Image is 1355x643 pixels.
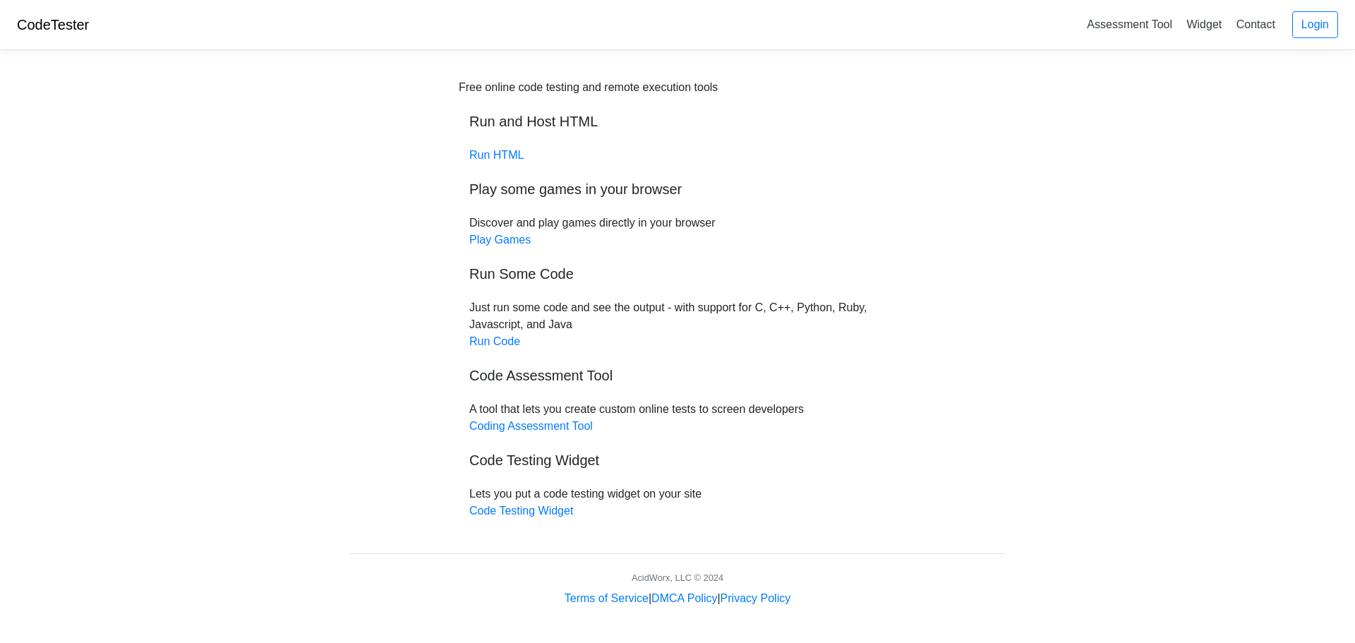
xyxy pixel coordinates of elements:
a: Coding Assessment Tool [469,420,593,432]
a: Play Games [469,234,531,246]
a: Assessment Tool [1081,13,1178,36]
div: | | [565,590,790,607]
a: Run Code [469,335,520,347]
div: AcidWorx, LLC © 2024 [632,571,723,584]
a: Privacy Policy [721,592,791,604]
h5: Run and Host HTML [469,113,886,130]
a: Contact [1231,13,1281,36]
div: Free online code testing and remote execution tools [459,79,718,96]
a: Login [1292,11,1338,38]
a: Terms of Service [565,592,649,604]
h5: Run Some Code [469,265,886,282]
h5: Code Testing Widget [469,452,886,469]
a: Widget [1181,13,1227,36]
a: Code Testing Widget [469,505,573,517]
a: Run HTML [469,149,524,161]
h5: Code Assessment Tool [469,367,886,384]
a: DMCA Policy [651,592,717,604]
a: CodeTester [17,17,89,32]
div: Discover and play games directly in your browser Just run some code and see the output - with sup... [459,79,896,519]
h5: Play some games in your browser [469,181,886,198]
